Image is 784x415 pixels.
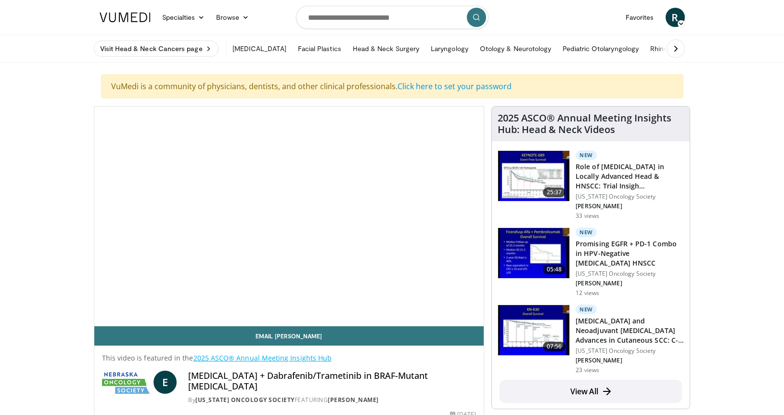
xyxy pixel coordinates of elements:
a: 05:48 New Promising EGFR + PD-1 Combo in HPV-Negative [MEDICAL_DATA] HNSCC [US_STATE] Oncology So... [498,228,684,297]
a: 2025 ASCO® Annual Meeting Insights Hub [193,353,332,362]
a: Visit Head & Neck Cancers page [94,40,218,57]
p: [US_STATE] Oncology Society [576,347,684,355]
a: View All [500,380,682,403]
a: [MEDICAL_DATA] [227,39,292,58]
p: 12 views [576,289,599,297]
a: Facial Plastics [292,39,347,58]
input: Search topics, interventions [296,6,488,29]
p: [PERSON_NAME] [576,280,684,287]
p: [US_STATE] Oncology Society [576,270,684,278]
div: By FEATURING [188,396,476,404]
span: 25:37 [543,187,566,197]
p: New [576,305,597,314]
a: [US_STATE] Oncology Society [195,396,295,404]
a: Favorites [620,8,660,27]
a: Rhinology & Allergy [644,39,716,58]
img: VuMedi Logo [100,13,151,22]
span: 05:48 [543,265,566,274]
div: VuMedi is a community of physicians, dentists, and other clinical professionals. [101,74,683,98]
img: bb8a4a1d-9574-4372-a9b6-8e5828827e93.150x105_q85_crop-smart_upscale.jpg [498,228,569,278]
a: 07:56 New [MEDICAL_DATA] and Neoadjuvant [MEDICAL_DATA] Advances in Cutaneous SCC: C-… [US_STATE]... [498,305,684,374]
a: Laryngology [425,39,474,58]
p: This video is featured in the [102,353,476,363]
img: Nebraska Oncology Society [102,371,150,394]
p: New [576,228,597,237]
a: E [154,371,177,394]
img: 5c189fcc-fad0-49f8-a604-3b1a12888300.150x105_q85_crop-smart_upscale.jpg [498,151,569,201]
a: Head & Neck Surgery [347,39,425,58]
p: 23 views [576,366,599,374]
p: [PERSON_NAME] [576,202,684,210]
a: Specialties [156,8,211,27]
p: New [576,150,597,160]
p: 33 views [576,212,599,220]
img: 4d944ab2-315a-405a-aadf-282cd29a305d.150x105_q85_crop-smart_upscale.jpg [498,305,569,355]
a: [PERSON_NAME] [328,396,379,404]
a: Email [PERSON_NAME] [94,326,484,346]
a: Browse [210,8,255,27]
h4: 2025 ASCO® Annual Meeting Insights Hub: Head & Neck Videos [498,112,684,135]
a: Pediatric Otolaryngology [557,39,644,58]
a: R [666,8,685,27]
span: 07:56 [543,342,566,351]
video-js: Video Player [94,107,484,326]
h4: [MEDICAL_DATA] + Dabrafenib/Trametinib in BRAF-Mutant [MEDICAL_DATA] [188,371,476,391]
p: [PERSON_NAME] [576,357,684,364]
a: Click here to set your password [398,81,512,92]
a: Otology & Neurotology [474,39,557,58]
h3: Promising EGFR + PD-1 Combo in HPV-Negative [MEDICAL_DATA] HNSCC [576,239,684,268]
h3: Role of [MEDICAL_DATA] in Locally Advanced Head & HNSCC: Trial Insigh… [576,162,684,191]
p: [US_STATE] Oncology Society [576,193,684,201]
a: 25:37 New Role of [MEDICAL_DATA] in Locally Advanced Head & HNSCC: Trial Insigh… [US_STATE] Oncol... [498,150,684,220]
h3: [MEDICAL_DATA] and Neoadjuvant [MEDICAL_DATA] Advances in Cutaneous SCC: C-… [576,316,684,345]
